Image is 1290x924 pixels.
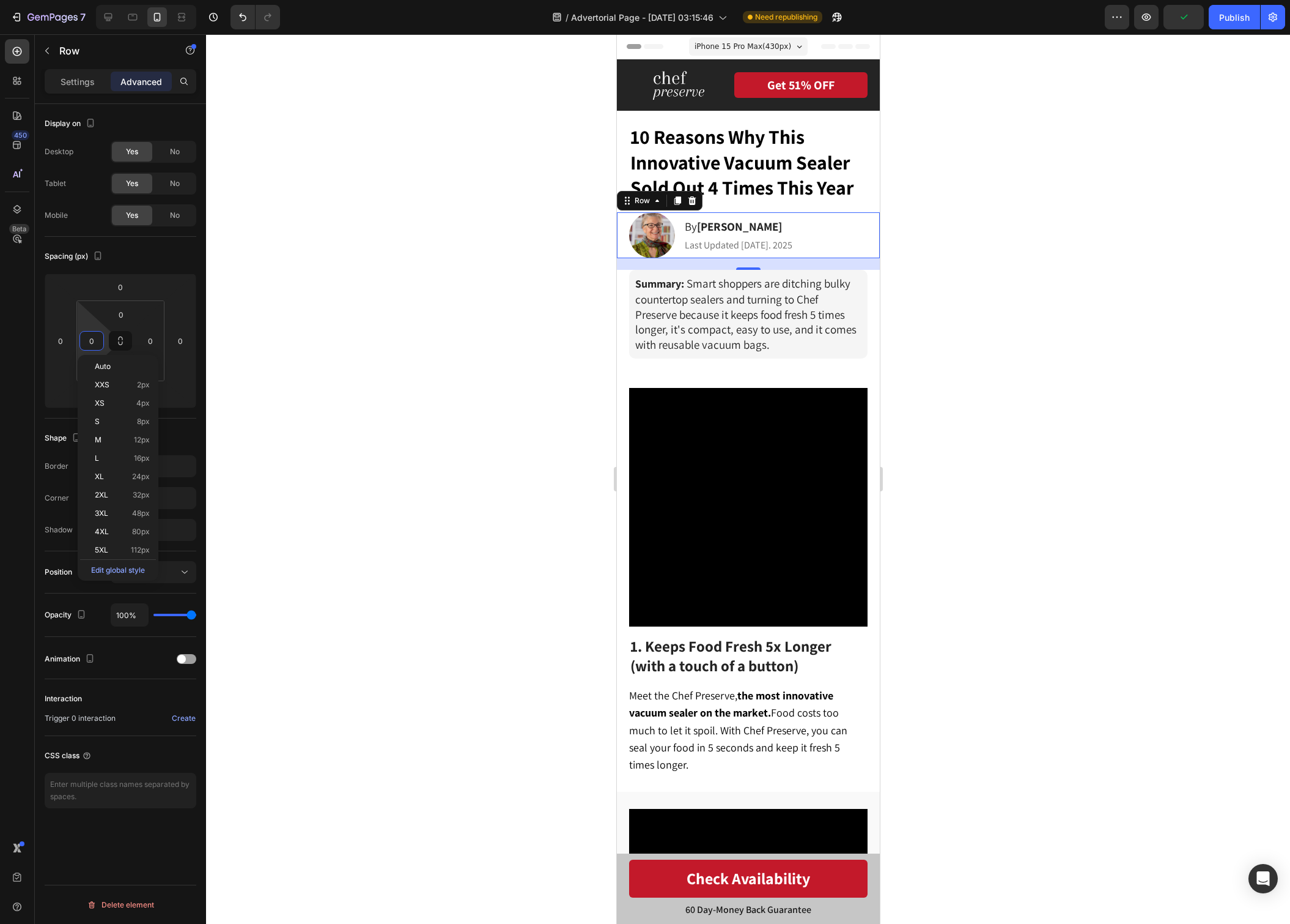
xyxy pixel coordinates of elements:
div: 450 [12,130,29,140]
span: S [95,417,100,426]
div: Interaction [45,693,82,704]
div: Opacity [45,607,89,624]
span: / [566,11,569,24]
span: 8px [137,417,150,426]
input: 0 [108,278,133,296]
input: 0px [141,332,160,350]
span: 16px [134,454,150,463]
span: Advertorial Page - [DATE] 03:15:46 [571,11,713,24]
p: 7 [80,10,86,24]
span: Auto [95,362,111,371]
span: XL [95,472,104,481]
button: Create [171,711,196,726]
div: Shadow [45,524,73,535]
span: 5XL [95,546,108,554]
div: Corner [45,493,69,504]
p: Settings [61,75,95,88]
div: CSS class [45,750,92,761]
span: 3XL [95,509,108,518]
span: 80px [132,527,150,536]
span: 2XL [95,491,108,499]
span: XXS [95,381,109,389]
div: Border [45,461,68,472]
input: 0px [83,332,101,350]
button: 7 [5,5,91,29]
div: Add... [136,525,193,536]
div: Tablet [45,178,66,189]
span: 2px [137,381,150,389]
input: Auto [111,604,148,626]
span: 4px [136,399,150,408]
span: 4XL [95,527,109,536]
span: Yes [126,210,138,221]
input: 0 [51,332,70,350]
p: Advanced [120,75,162,88]
div: Spacing (px) [45,248,105,265]
div: Display on [45,116,98,132]
div: Shape [45,430,84,447]
span: Yes [126,146,138,157]
span: No [170,178,180,189]
span: 112px [131,546,150,554]
span: No [170,210,180,221]
div: Open Intercom Messenger [1248,864,1278,893]
div: Publish [1219,11,1250,24]
div: Animation [45,651,97,668]
div: Mobile [45,210,68,221]
p: Row [59,43,163,58]
span: 32px [133,491,150,499]
div: Beta [9,224,29,234]
input: 0px [109,305,133,324]
p: Edit global style [80,559,156,578]
span: 12px [134,436,150,444]
iframe: Design area [617,34,880,924]
div: Create [172,713,196,724]
span: No [170,146,180,157]
div: Desktop [45,146,73,157]
div: Delete element [87,898,154,912]
div: Add... [136,493,193,504]
span: XS [95,399,105,408]
div: Add... [136,461,193,472]
span: M [95,436,101,444]
button: Publish [1209,5,1260,29]
div: Undo/Redo [230,5,280,29]
input: 0 [171,332,190,350]
span: L [95,454,99,463]
span: Yes [126,178,138,189]
span: Trigger 0 interaction [45,713,116,724]
button: Delete element [45,895,196,915]
div: Position [45,564,89,581]
span: 48px [132,509,150,518]
span: 24px [132,472,150,481]
span: Need republishing [755,12,817,23]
